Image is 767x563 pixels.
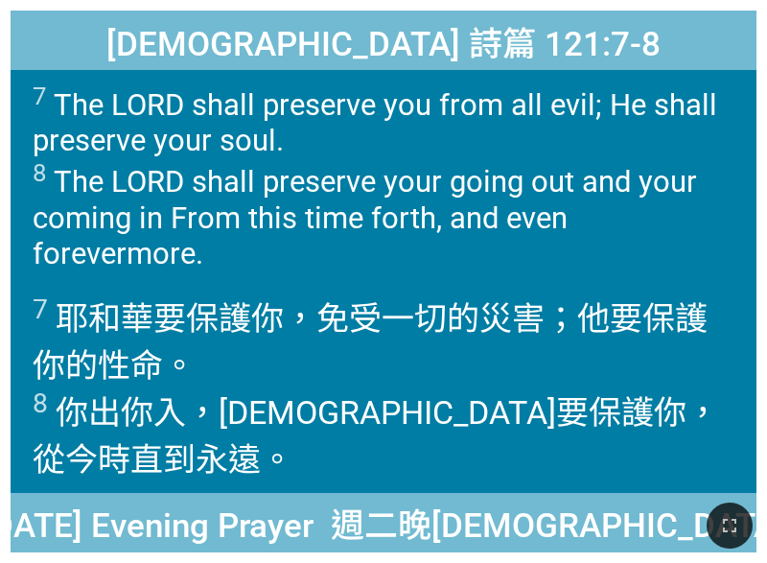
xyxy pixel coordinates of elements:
sup: 8 [33,158,47,187]
sup: 7 [33,82,47,110]
span: The LORD shall preserve you from all evil; He shall preserve your soul. The LORD shall preserve y... [33,82,733,271]
span: [DEMOGRAPHIC_DATA] 詩篇 121:7-8 [106,16,661,65]
wh5704: 永遠 [196,440,293,479]
sup: 8 [33,387,48,419]
wh8104: 你的性命 [33,346,718,479]
wh3068: 要保護 [33,299,718,479]
wh8104: 你，免受一切的災害 [33,299,718,479]
wh5315: 。 你出 [33,346,718,479]
wh5769: 。 [261,440,293,479]
wh3318: 你入 [33,393,718,479]
wh935: ，[DEMOGRAPHIC_DATA] [33,393,718,479]
sup: 7 [33,293,48,325]
span: 耶和華 [33,293,733,481]
wh7451: ；他要保護 [33,299,718,479]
